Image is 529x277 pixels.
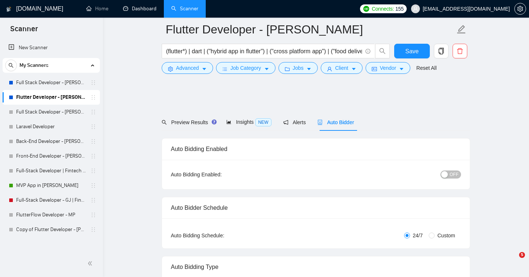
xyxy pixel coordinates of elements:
[16,149,86,163] a: Front-End Developer - [PERSON_NAME]
[434,44,449,58] button: copy
[4,24,44,39] span: Scanner
[405,47,418,56] span: Save
[216,62,275,74] button: barsJob Categorycaret-down
[5,60,17,71] button: search
[226,119,231,125] span: area-chart
[171,197,461,218] div: Auto Bidder Schedule
[16,193,86,208] a: Full-Stack Developer - GJ | Fintech SaaS System
[166,20,455,39] input: Scanner name...
[168,66,173,72] span: setting
[171,231,267,240] div: Auto Bidding Schedule:
[6,3,11,15] img: logo
[162,119,215,125] span: Preview Results
[450,170,458,179] span: OFF
[413,6,418,11] span: user
[416,64,436,72] a: Reset All
[283,119,306,125] span: Alerts
[395,5,403,13] span: 155
[255,118,271,126] span: NEW
[3,58,100,237] li: My Scanners
[90,197,96,203] span: holder
[317,120,323,125] span: robot
[351,66,356,72] span: caret-down
[283,120,288,125] span: notification
[6,63,17,68] span: search
[166,47,362,56] input: Search Freelance Jobs...
[435,231,458,240] span: Custom
[321,62,363,74] button: userClientcaret-down
[306,66,312,72] span: caret-down
[90,124,96,130] span: holder
[375,44,390,58] button: search
[293,64,304,72] span: Jobs
[176,64,199,72] span: Advanced
[16,163,86,178] a: Full-Stack Developer | Fintech SaaS System
[90,227,96,233] span: holder
[264,66,269,72] span: caret-down
[123,6,156,12] a: dashboardDashboard
[211,119,217,125] div: Tooltip anchor
[504,252,522,270] iframe: Intercom live chat
[90,183,96,188] span: holder
[16,119,86,134] a: Laravel Developer
[399,66,404,72] span: caret-down
[8,40,94,55] a: New Scanner
[366,62,410,74] button: idcardVendorcaret-down
[514,6,526,12] a: setting
[16,90,86,105] a: Flutter Developer - [PERSON_NAME]
[457,25,466,34] span: edit
[90,212,96,218] span: holder
[380,64,396,72] span: Vendor
[16,222,86,237] a: Copy of Flutter Developer - [PERSON_NAME]
[222,66,227,72] span: bars
[394,44,430,58] button: Save
[87,260,95,267] span: double-left
[162,120,167,125] span: search
[410,231,426,240] span: 24/7
[90,168,96,174] span: holder
[86,6,108,12] a: homeHome
[514,3,526,15] button: setting
[16,134,86,149] a: Back-End Developer - [PERSON_NAME]
[366,49,370,54] span: info-circle
[230,64,261,72] span: Job Category
[162,62,213,74] button: settingAdvancedcaret-down
[372,66,377,72] span: idcard
[16,75,86,90] a: Full Stack Developer - [PERSON_NAME]
[3,40,100,55] li: New Scanner
[317,119,354,125] span: Auto Bidder
[16,105,86,119] a: Full Stack Developer - [PERSON_NAME]
[171,138,461,159] div: Auto Bidding Enabled
[16,178,86,193] a: MVP App in [PERSON_NAME]
[278,62,318,74] button: folderJobscaret-down
[519,252,525,258] span: 5
[202,66,207,72] span: caret-down
[453,44,467,58] button: delete
[335,64,348,72] span: Client
[372,5,394,13] span: Connects:
[90,94,96,100] span: holder
[327,66,332,72] span: user
[19,58,48,73] span: My Scanners
[453,48,467,54] span: delete
[363,6,369,12] img: upwork-logo.png
[90,109,96,115] span: holder
[171,6,198,12] a: searchScanner
[16,208,86,222] a: FlutterFlow Developer - MP
[171,170,267,179] div: Auto Bidding Enabled:
[434,48,448,54] span: copy
[285,66,290,72] span: folder
[90,80,96,86] span: holder
[375,48,389,54] span: search
[90,138,96,144] span: holder
[90,153,96,159] span: holder
[226,119,271,125] span: Insights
